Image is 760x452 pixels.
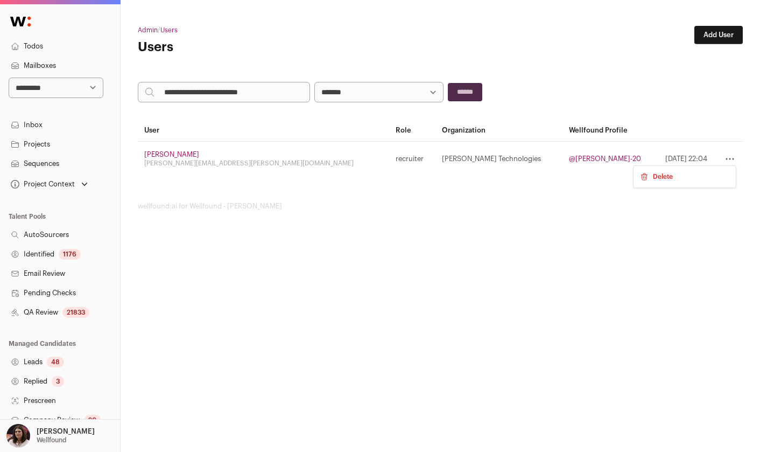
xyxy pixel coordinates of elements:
td: [DATE] 22:04 [659,142,714,177]
th: Role [389,120,435,142]
p: Wellfound [37,436,67,444]
button: Open dropdown [4,424,97,448]
div: 3 [52,376,64,387]
div: 48 [47,357,64,367]
h1: Users [138,39,340,56]
footer: wellfound:ai for Wellfound - [PERSON_NAME] [138,202,743,211]
img: Wellfound [4,11,37,32]
a: @[PERSON_NAME]-20 [569,155,641,162]
a: [PERSON_NAME] Technologies [442,155,541,162]
h2: / [138,26,340,34]
th: User [138,120,389,142]
div: Project Context [9,180,75,189]
a: [PERSON_NAME] [144,151,199,158]
a: Delete [634,166,736,187]
span: recruiter [396,155,424,163]
th: Wellfound Profile [562,120,659,142]
a: Admin [138,27,158,33]
div: 1176 [59,249,81,260]
img: 13179837-medium_jpg [6,424,30,448]
p: [PERSON_NAME] [37,427,95,436]
div: 21833 [62,307,89,318]
div: 20 [84,415,101,426]
div: [PERSON_NAME][EMAIL_ADDRESS][PERSON_NAME][DOMAIN_NAME] [144,159,383,168]
button: Open dropdown [9,177,90,192]
a: Add User [694,26,743,44]
th: Organization [435,120,562,142]
a: Users [160,27,178,33]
